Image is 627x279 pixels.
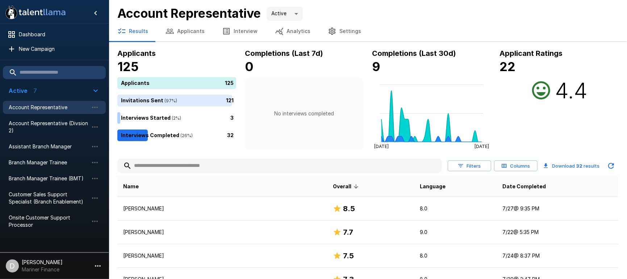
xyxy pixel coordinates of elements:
[343,203,355,214] h6: 8.5
[540,159,602,173] button: Download 32 results
[123,182,139,191] span: Name
[225,79,234,87] p: 125
[420,205,491,212] p: 8.0
[123,205,321,212] p: [PERSON_NAME]
[117,49,156,58] b: Applicants
[230,114,234,122] p: 3
[266,21,319,41] button: Analytics
[319,21,370,41] button: Settings
[157,21,213,41] button: Applicants
[123,252,321,259] p: [PERSON_NAME]
[494,160,538,172] button: Columns
[372,49,456,58] b: Completions (Last 30d)
[117,59,139,74] b: 125
[109,21,157,41] button: Results
[502,182,546,191] span: Date Completed
[333,182,361,191] span: Overall
[245,49,323,58] b: Completions (Last 7d)
[343,226,353,238] h6: 7.7
[213,21,266,41] button: Interview
[604,159,618,173] button: Updated Today - 3:02 PM
[226,97,234,104] p: 121
[420,229,491,236] p: 9.0
[343,250,354,262] h6: 7.5
[420,252,491,259] p: 8.0
[123,229,321,236] p: [PERSON_NAME]
[576,163,582,169] b: 32
[274,110,334,117] p: No interviews completed
[448,160,491,172] button: Filters
[475,144,489,149] tspan: [DATE]
[227,131,234,139] p: 32
[497,197,618,221] td: 7/27 @ 9:35 PM
[372,59,381,74] b: 9
[267,7,303,21] div: Active
[117,6,261,21] b: Account Representative
[374,144,389,149] tspan: [DATE]
[420,182,446,191] span: Language
[497,221,618,244] td: 7/22 @ 5:35 PM
[245,59,254,74] b: 0
[555,77,588,103] h2: 4.4
[499,49,563,58] b: Applicant Ratings
[497,244,618,268] td: 7/24 @ 8:37 PM
[499,59,515,74] b: 22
